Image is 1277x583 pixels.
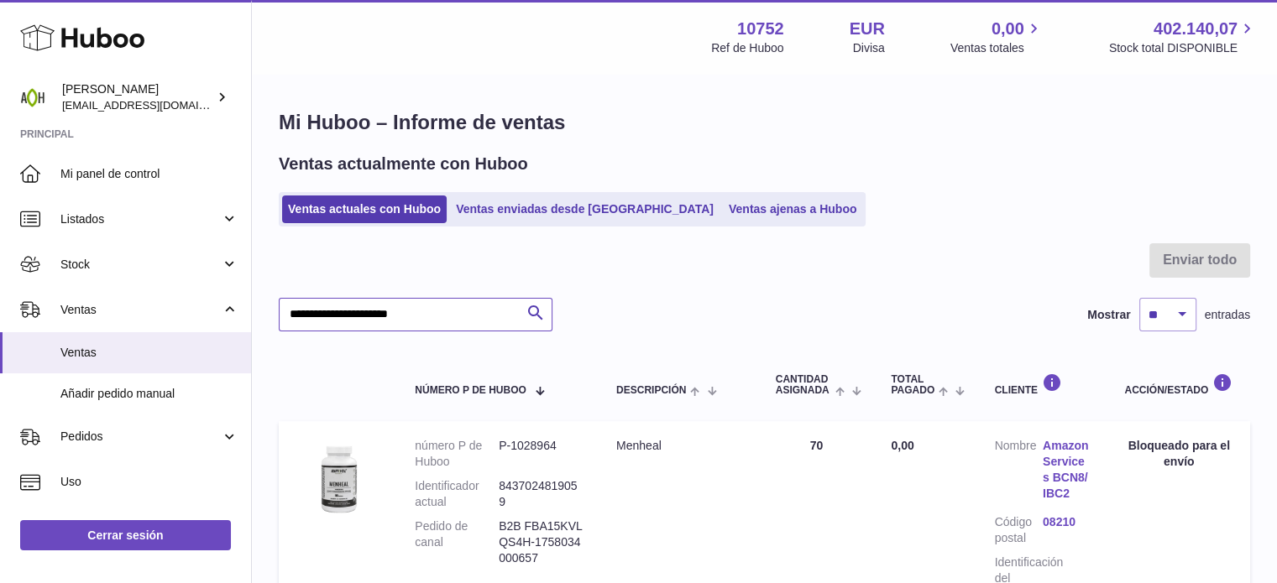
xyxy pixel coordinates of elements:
[62,98,247,112] span: [EMAIL_ADDRESS][DOMAIN_NAME]
[776,374,831,396] span: Cantidad ASIGNADA
[737,18,784,40] strong: 10752
[1124,438,1233,470] div: Bloqueado para el envío
[1043,514,1091,530] a: 08210
[60,302,221,318] span: Ventas
[415,518,499,566] dt: Pedido de canal
[723,195,863,223] a: Ventas ajenas a Huboo
[1087,307,1130,323] label: Mostrar
[60,257,221,273] span: Stock
[616,438,742,454] div: Menheal
[282,195,447,223] a: Ventas actuales con Huboo
[62,81,213,113] div: [PERSON_NAME]
[499,478,583,510] dd: 8437024819059
[711,40,783,56] div: Ref de Huboo
[415,385,526,396] span: número P de Huboo
[1043,438,1091,502] a: Amazon Services BCN8/IBC2
[950,40,1044,56] span: Ventas totales
[415,478,499,510] dt: Identificador actual
[450,195,720,223] a: Ventas enviadas desde [GEOGRAPHIC_DATA]
[891,374,934,396] span: Total pagado
[20,520,231,550] a: Cerrar sesión
[499,438,583,470] dd: P-1028964
[60,166,238,182] span: Mi panel de control
[994,438,1042,506] dt: Nombre
[20,85,45,110] img: ventas@adaptohealue.com
[279,109,1250,136] h1: Mi Huboo – Informe de ventas
[616,385,686,396] span: Descripción
[994,514,1042,546] dt: Código postal
[60,474,238,490] span: Uso
[279,153,528,175] h2: Ventas actualmente con Huboo
[950,18,1044,56] a: 0,00 Ventas totales
[499,518,583,566] dd: B2B FBA15KVLQS4H-1758034000657
[891,439,913,452] span: 0,00
[60,211,221,227] span: Listados
[1124,373,1233,396] div: Acción/Estado
[1109,18,1257,56] a: 402.140,07 Stock total DISPONIBLE
[60,429,221,445] span: Pedidos
[60,386,238,402] span: Añadir pedido manual
[415,438,499,470] dt: número P de Huboo
[296,438,379,522] img: 107521737971745.png
[994,373,1091,396] div: Cliente
[1205,307,1250,323] span: entradas
[60,345,238,361] span: Ventas
[853,40,885,56] div: Divisa
[992,18,1024,40] span: 0,00
[850,18,885,40] strong: EUR
[1154,18,1238,40] span: 402.140,07
[1109,40,1257,56] span: Stock total DISPONIBLE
